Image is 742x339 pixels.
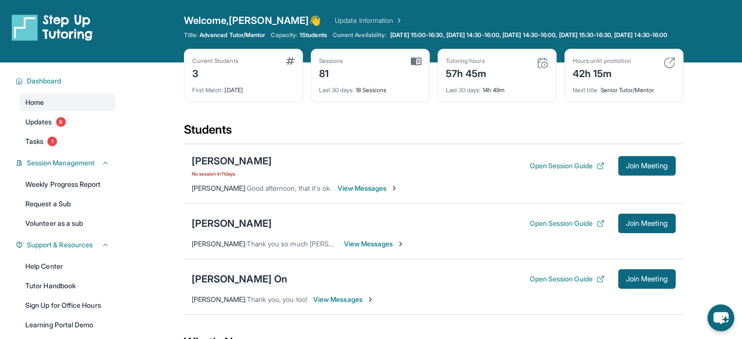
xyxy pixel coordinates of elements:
[573,65,631,80] div: 42h 15m
[388,31,669,39] a: [DATE] 15:00-16:30, [DATE] 14:30-16:00, [DATE] 14:30-16:00, [DATE] 15:30-16:30, [DATE] 14:30-16:00
[626,220,668,226] span: Join Meeting
[393,16,403,25] img: Chevron Right
[626,276,668,282] span: Join Meeting
[192,80,295,94] div: [DATE]
[25,98,44,107] span: Home
[247,239,365,248] span: Thank you so much [PERSON_NAME]!
[319,57,343,65] div: Sessions
[333,31,386,39] span: Current Availability:
[247,184,332,192] span: Good afternoon, that it's ok.
[247,295,307,303] span: Thank you, you too!
[192,154,272,168] div: [PERSON_NAME]
[335,16,403,25] a: Update Information
[200,31,265,39] span: Advanced Tutor/Mentor
[27,158,95,168] span: Session Management
[286,57,295,65] img: card
[25,117,52,127] span: Updates
[446,57,487,65] div: Tutoring hours
[20,316,115,334] a: Learning Portal Demo
[319,80,421,94] div: 18 Sessions
[23,158,109,168] button: Session Management
[618,214,676,233] button: Join Meeting
[663,57,675,69] img: card
[313,295,374,304] span: View Messages
[192,272,288,286] div: [PERSON_NAME] On
[411,57,421,66] img: card
[23,76,109,86] button: Dashboard
[184,122,683,143] div: Students
[446,65,487,80] div: 57h 45m
[618,156,676,176] button: Join Meeting
[626,163,668,169] span: Join Meeting
[192,57,239,65] div: Current Students
[573,80,675,94] div: Senior Tutor/Mentor
[529,161,604,171] button: Open Session Guide
[529,219,604,228] button: Open Session Guide
[707,304,734,331] button: chat-button
[390,31,667,39] span: [DATE] 15:00-16:30, [DATE] 14:30-16:00, [DATE] 14:30-16:00, [DATE] 15:30-16:30, [DATE] 14:30-16:00
[319,86,354,94] span: Last 30 days :
[192,86,223,94] span: First Match :
[573,57,631,65] div: Hours until promotion
[25,137,43,146] span: Tasks
[192,65,239,80] div: 3
[12,14,93,41] img: logo
[397,240,404,248] img: Chevron-Right
[344,239,405,249] span: View Messages
[184,31,198,39] span: Title:
[20,297,115,314] a: Sign Up for Office Hours
[390,184,398,192] img: Chevron-Right
[366,296,374,303] img: Chevron-Right
[338,183,399,193] span: View Messages
[192,295,247,303] span: [PERSON_NAME] :
[23,240,109,250] button: Support & Resources
[20,94,115,111] a: Home
[192,217,272,230] div: [PERSON_NAME]
[27,76,61,86] span: Dashboard
[618,269,676,289] button: Join Meeting
[47,137,57,146] span: 1
[300,31,327,39] span: 1 Students
[192,184,247,192] span: [PERSON_NAME] :
[184,14,321,27] span: Welcome, [PERSON_NAME] 👋
[537,57,548,69] img: card
[319,65,343,80] div: 81
[20,258,115,275] a: Help Center
[192,170,272,178] span: No session in 11 days
[20,113,115,131] a: Updates9
[20,133,115,150] a: Tasks1
[529,274,604,284] button: Open Session Guide
[20,195,115,213] a: Request a Sub
[27,240,93,250] span: Support & Resources
[20,277,115,295] a: Tutor Handbook
[20,176,115,193] a: Weekly Progress Report
[573,86,599,94] span: Next title :
[446,86,481,94] span: Last 30 days :
[192,239,247,248] span: [PERSON_NAME] :
[20,215,115,232] a: Volunteer as a sub
[446,80,548,94] div: 14h 49m
[271,31,298,39] span: Capacity:
[56,117,66,127] span: 9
